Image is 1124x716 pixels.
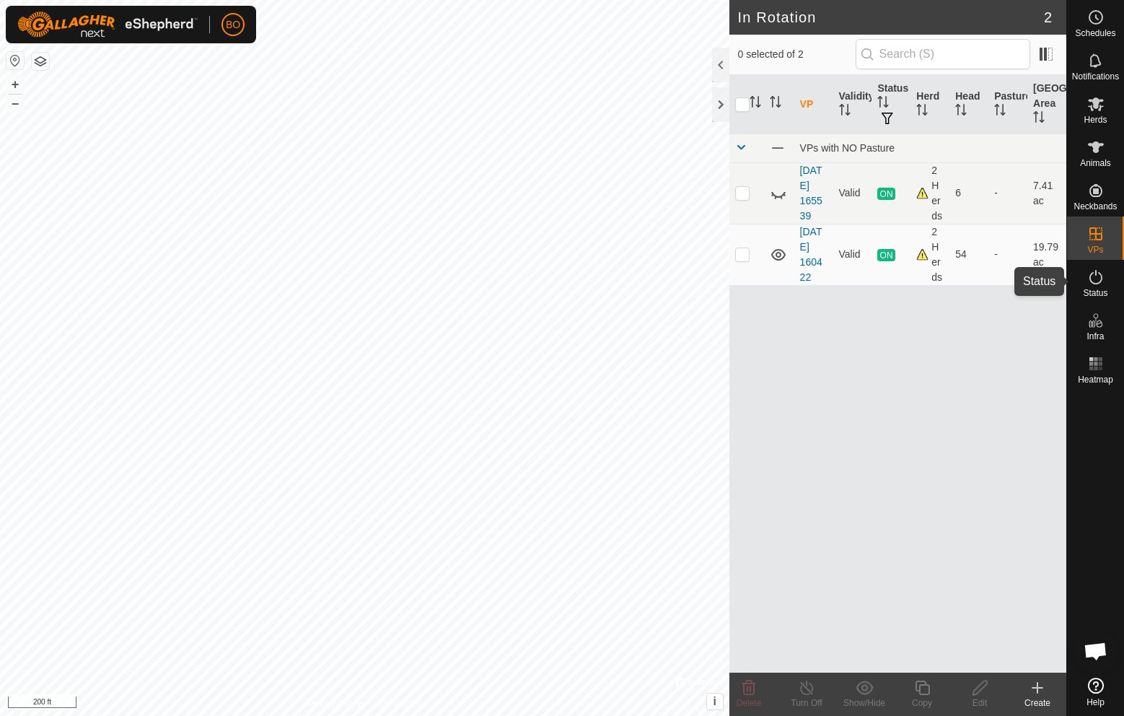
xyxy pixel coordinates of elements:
span: Infra [1086,332,1104,341]
span: Neckbands [1073,202,1117,211]
p-sorticon: Activate to sort [770,98,781,110]
p-sorticon: Activate to sort [994,106,1006,118]
a: Contact Us [379,697,421,710]
div: Create [1009,697,1066,710]
div: 2 Herds [916,163,944,224]
th: Herd [910,75,949,134]
button: i [707,694,723,710]
td: 6 [949,162,988,224]
input: Search (S) [856,39,1030,69]
img: Gallagher Logo [17,12,198,38]
div: VPs with NO Pasture [800,142,1061,154]
th: VP [794,75,833,134]
td: - [988,162,1027,224]
span: 0 selected of 2 [738,47,856,62]
td: Valid [833,224,872,285]
button: + [6,76,24,93]
h2: In Rotation [738,9,1044,26]
a: Open chat [1074,629,1118,673]
div: 2 Herds [916,224,944,285]
div: Turn Off [778,697,835,710]
a: Help [1067,672,1124,712]
th: Head [949,75,988,134]
span: ON [877,249,895,261]
p-sorticon: Activate to sort [916,106,928,118]
span: Help [1086,698,1105,707]
span: Status [1083,289,1107,297]
span: Heatmap [1078,375,1113,384]
span: Notifications [1072,72,1119,81]
div: Show/Hide [835,697,893,710]
span: ON [877,188,895,200]
th: Status [871,75,910,134]
span: Delete [737,698,762,708]
button: Reset Map [6,52,24,69]
th: Pasture [988,75,1027,134]
span: Schedules [1075,29,1115,38]
p-sorticon: Activate to sort [1033,113,1045,125]
span: Animals [1080,159,1111,167]
a: [DATE] 160422 [800,226,822,283]
span: i [713,695,716,707]
td: 7.41 ac [1027,162,1066,224]
td: 54 [949,224,988,285]
span: BO [226,17,240,32]
td: - [988,224,1027,285]
a: Privacy Policy [307,697,361,710]
th: Validity [833,75,872,134]
a: [DATE] 165539 [800,165,822,222]
span: 2 [1044,6,1052,28]
button: Map Layers [32,53,49,70]
th: [GEOGRAPHIC_DATA] Area [1027,75,1066,134]
span: VPs [1087,245,1103,254]
p-sorticon: Activate to sort [839,106,851,118]
button: – [6,95,24,112]
div: Copy [893,697,951,710]
td: Valid [833,162,872,224]
p-sorticon: Activate to sort [750,98,761,110]
p-sorticon: Activate to sort [877,98,889,110]
td: 19.79 ac [1027,224,1066,285]
span: Herds [1084,115,1107,124]
div: Edit [951,697,1009,710]
p-sorticon: Activate to sort [955,106,967,118]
